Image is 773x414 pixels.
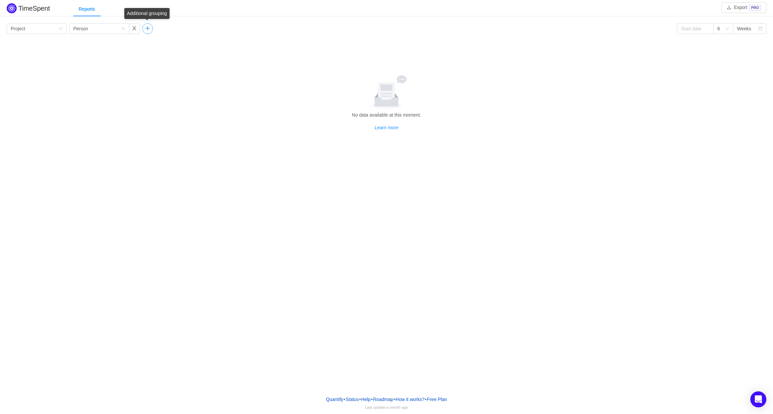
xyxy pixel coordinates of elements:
button: Free Plan [426,394,447,404]
span: • [371,397,373,402]
span: • [393,397,395,402]
span: • [425,397,426,402]
i: icon: down [725,27,729,31]
span: a month ago [386,405,408,409]
span: • [359,397,361,402]
a: Quantify [326,394,344,404]
div: Additional grouping [124,8,170,19]
img: Quantify logo [7,3,17,13]
div: 6 [717,24,720,34]
a: Help [361,394,371,404]
div: Project [11,24,25,34]
div: Open Intercom Messenger [750,391,766,407]
a: Status [345,394,359,404]
a: Roadmap [373,394,394,404]
i: icon: down [121,27,125,31]
button: How it works? [395,394,425,404]
span: No data available at this moment. [352,112,421,118]
button: icon: close [129,23,140,34]
button: icon: downloadExportPRO [721,2,766,13]
i: icon: down [59,27,63,31]
div: Reports [73,2,100,17]
button: icon: plus [142,23,153,34]
div: Person [73,24,88,34]
span: • [344,397,345,402]
div: Weeks [737,24,751,34]
input: Start date [677,23,714,34]
i: icon: calendar [758,27,762,31]
h2: TimeSpent [18,5,50,12]
a: Learn more [375,125,398,130]
span: Last update: [365,405,408,409]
